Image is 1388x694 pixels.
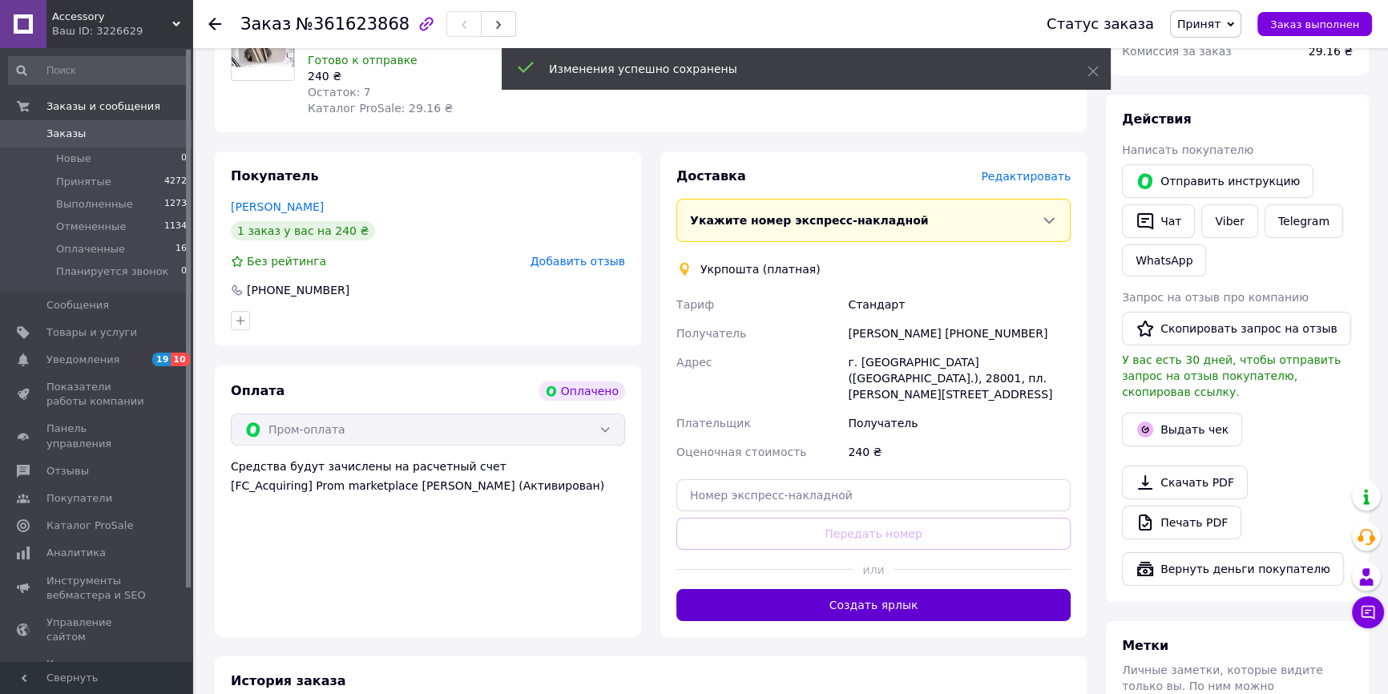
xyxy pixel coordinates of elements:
[231,200,324,213] a: [PERSON_NAME]
[296,14,410,34] span: №361623868
[46,491,112,506] span: Покупатели
[1122,204,1195,238] button: Чат
[232,30,294,68] img: Зеркало в салон автомобиля на солнцезащитный козырек AIWA 04211
[56,175,111,189] span: Принятые
[46,353,119,367] span: Уведомления
[676,327,746,340] span: Получатель
[181,264,187,279] span: 0
[231,383,284,398] span: Оплата
[46,464,89,478] span: Отзывы
[176,242,187,256] span: 16
[231,458,625,494] div: Средства будут зачислены на расчетный счет
[1122,291,1309,304] span: Запрос на отзыв про компанию
[46,422,148,450] span: Панель управления
[231,673,346,688] span: История заказа
[1122,244,1206,276] a: WhatsApp
[1122,353,1341,398] span: У вас есть 30 дней, чтобы отправить запрос на отзыв покупателю, скопировав ссылку.
[1122,111,1192,127] span: Действия
[46,325,137,340] span: Товары и услуги
[981,170,1071,183] span: Редактировать
[171,353,189,366] span: 10
[1122,466,1248,499] a: Скачать PDF
[308,54,418,67] span: Готово к отправке
[690,214,929,227] span: Укажите номер экспресс-накладной
[308,86,371,99] span: Остаток: 7
[676,446,807,458] span: Оценочная стоимость
[1122,143,1253,156] span: Написать покупателю
[1122,638,1168,653] span: Метки
[1047,16,1154,32] div: Статус заказа
[240,14,291,34] span: Заказ
[845,290,1074,319] div: Стандарт
[845,409,1074,438] div: Получатель
[46,574,148,603] span: Инструменты вебмастера и SEO
[1122,552,1344,586] button: Вернуть деньги покупателю
[181,151,187,166] span: 0
[1257,12,1372,36] button: Заказ выполнен
[52,10,172,24] span: Accessory
[676,168,746,184] span: Доставка
[245,282,351,298] div: [PHONE_NUMBER]
[56,264,168,279] span: Планируется звонок
[1122,413,1242,446] button: Выдать чек
[46,380,148,409] span: Показатели работы компании
[231,221,375,240] div: 1 заказ у вас на 240 ₴
[676,479,1071,511] input: Номер экспресс-накладной
[56,220,126,234] span: Отмененные
[1122,312,1351,345] button: Скопировать запрос на отзыв
[231,478,625,494] div: [FC_Acquiring] Prom marketplace [PERSON_NAME] (Активирован)
[164,175,187,189] span: 4272
[676,356,712,369] span: Адрес
[539,381,625,401] div: Оплачено
[845,348,1074,409] div: г. [GEOGRAPHIC_DATA] ([GEOGRAPHIC_DATA].), 28001, пл. [PERSON_NAME][STREET_ADDRESS]
[208,16,221,32] div: Вернуться назад
[1201,204,1257,238] a: Viber
[46,657,148,686] span: Кошелек компании
[676,589,1071,621] button: Создать ярлык
[1352,596,1384,628] button: Чат с покупателем
[845,319,1074,348] div: [PERSON_NAME] [PHONE_NUMBER]
[56,151,91,166] span: Новые
[1122,45,1232,58] span: Комиссия за заказ
[308,102,453,115] span: Каталог ProSale: 29.16 ₴
[8,56,188,85] input: Поиск
[676,417,751,430] span: Плательщик
[549,61,1047,77] div: Изменения успешно сохранены
[46,518,133,533] span: Каталог ProSale
[152,353,171,366] span: 19
[676,298,714,311] span: Тариф
[845,438,1074,466] div: 240 ₴
[1122,506,1241,539] a: Печать PDF
[247,255,326,268] span: Без рейтинга
[46,127,86,141] span: Заказы
[52,24,192,38] div: Ваш ID: 3226629
[46,615,148,644] span: Управление сайтом
[1122,164,1313,198] button: Отправить инструкцию
[1177,18,1221,30] span: Принят
[308,68,554,84] div: 240 ₴
[46,99,160,114] span: Заказы и сообщения
[696,261,825,277] div: Укрпошта (платная)
[531,255,625,268] span: Добавить отзыв
[1309,45,1353,58] span: 29.16 ₴
[231,168,318,184] span: Покупатель
[1265,204,1343,238] a: Telegram
[56,197,133,212] span: Выполненные
[853,562,893,578] span: или
[1270,18,1359,30] span: Заказ выполнен
[46,546,106,560] span: Аналитика
[164,220,187,234] span: 1134
[164,197,187,212] span: 1273
[46,298,109,313] span: Сообщения
[56,242,125,256] span: Оплаченные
